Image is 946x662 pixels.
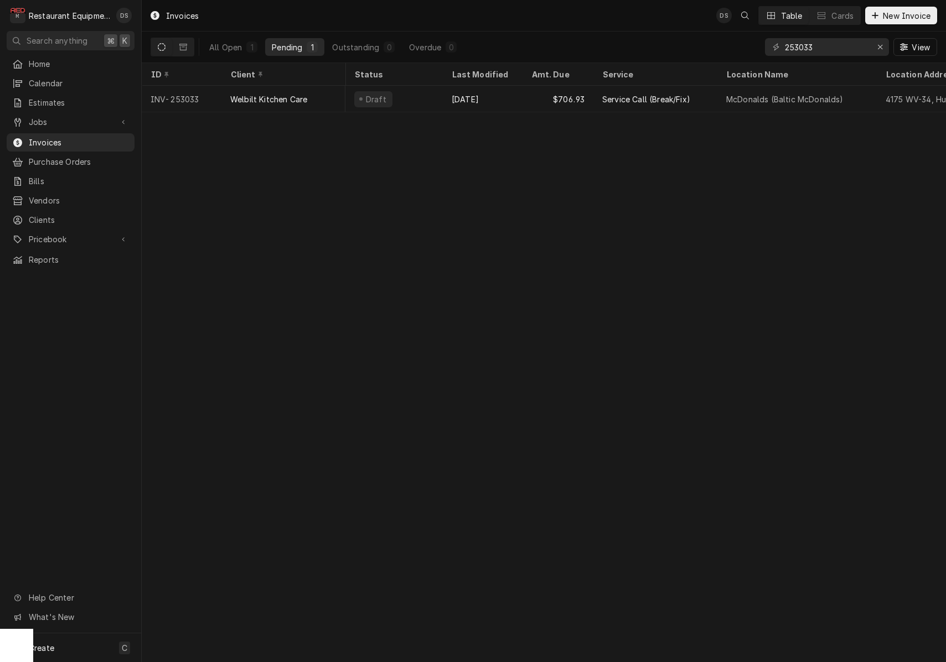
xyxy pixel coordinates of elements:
div: Derek Stewart's Avatar [116,8,132,23]
a: Purchase Orders [7,153,135,171]
div: Last Modified [452,69,511,80]
div: 0 [448,41,454,53]
div: Welbilt Kitchen Care [230,93,307,105]
a: Calendar [7,74,135,92]
a: Bills [7,172,135,190]
a: Clients [7,211,135,229]
div: Overdue [409,41,441,53]
div: ID [151,69,210,80]
div: Service [602,69,706,80]
div: Table [781,10,803,22]
div: Cards [831,10,854,22]
span: Search anything [27,35,87,46]
div: Restaurant Equipment Diagnostics's Avatar [10,8,25,23]
div: Service Call (Break/Fix) [602,93,690,105]
div: 0 [386,41,392,53]
div: All Open [209,41,242,53]
span: Calendar [29,77,129,89]
a: Go to Help Center [7,588,135,607]
span: C [122,642,127,654]
span: Help Center [29,592,128,603]
div: Client [230,69,334,80]
button: New Invoice [865,7,937,24]
span: Pricebook [29,233,112,245]
span: Jobs [29,116,112,128]
div: Draft [364,93,388,105]
button: View [893,38,937,56]
a: Home [7,55,135,73]
span: Clients [29,214,129,226]
div: R [10,8,25,23]
div: $706.93 [523,86,593,112]
div: Derek Stewart's Avatar [716,8,732,23]
span: Bills [29,175,129,187]
button: Search anything⌘K [7,31,135,50]
div: Pending [272,41,302,53]
span: K [122,35,127,46]
a: Reports [7,251,135,269]
span: What's New [29,611,128,623]
div: DS [716,8,732,23]
div: DS [116,8,132,23]
span: View [909,41,932,53]
div: Restaurant Equipment Diagnostics [29,10,110,22]
a: Vendors [7,191,135,210]
div: Status [354,69,432,80]
div: Amt. Due [531,69,582,80]
div: McDonalds (Baltic McDonalds) [726,93,843,105]
button: Erase input [871,38,889,56]
span: Vendors [29,195,129,206]
span: Create [29,643,54,653]
a: Go to Jobs [7,113,135,131]
span: Home [29,58,129,70]
span: Invoices [29,137,129,148]
div: Outstanding [332,41,379,53]
div: [DATE] [443,86,523,112]
button: Open search [736,7,754,24]
div: Location Name [726,69,866,80]
input: Keyword search [785,38,868,56]
a: Go to Pricebook [7,230,135,248]
span: ⌘ [107,35,115,46]
span: New Invoice [881,10,933,22]
a: Invoices [7,133,135,152]
div: 1 [249,41,255,53]
span: Purchase Orders [29,156,129,168]
div: 1 [309,41,316,53]
span: Estimates [29,97,129,108]
a: Estimates [7,93,135,112]
a: Go to What's New [7,608,135,626]
div: INV-253033 [142,86,221,112]
span: Reports [29,254,129,265]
